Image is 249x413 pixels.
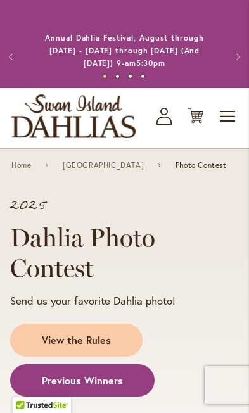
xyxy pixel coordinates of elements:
[10,200,214,212] p: 2025
[45,33,203,68] a: Annual Dahlia Festival, August through [DATE] - [DATE] through [DATE] (And [DATE]) 9-am5:30pm
[10,293,214,308] p: Send us your favorite Dahlia photo!
[10,324,143,357] a: View the Rules
[176,161,227,170] span: Photo Contest
[11,94,136,138] a: store logo
[115,74,120,79] button: 2 of 4
[42,333,111,348] span: View the Rules
[141,74,145,79] button: 4 of 4
[128,74,132,79] button: 3 of 4
[224,44,249,70] button: Next
[103,74,107,79] button: 1 of 4
[10,364,155,397] a: Previous Winners
[63,161,144,170] a: [GEOGRAPHIC_DATA]
[11,161,31,170] a: Home
[10,222,214,283] h1: Dahlia Photo Contest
